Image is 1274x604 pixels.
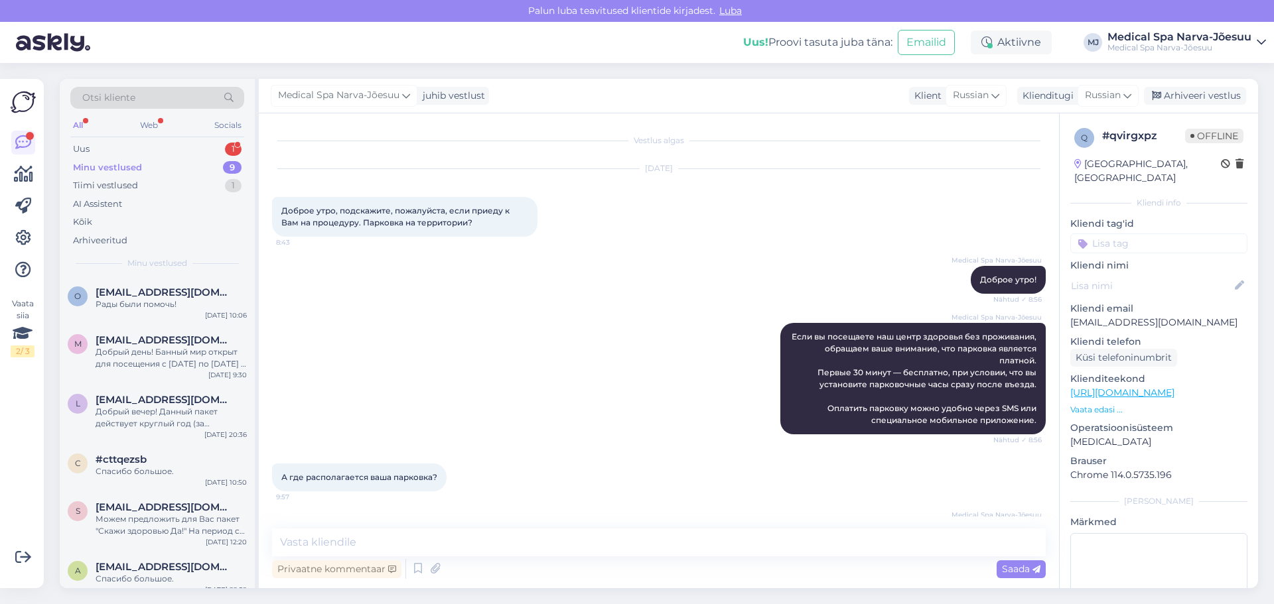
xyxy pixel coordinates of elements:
span: Medical Spa Narva-Jõesuu [952,510,1042,520]
b: Uus! [743,36,768,48]
span: q [1081,133,1088,143]
div: [GEOGRAPHIC_DATA], [GEOGRAPHIC_DATA] [1074,157,1221,185]
div: Добрый вечер! Данный пакет действует круглый год (за исключение нескольких периодов). В октябре п... [96,406,247,430]
span: andreika90@mail.ru [96,561,234,573]
div: [DATE] [272,162,1046,174]
div: Рады были помочь! [96,298,247,310]
span: 9:57 [276,492,326,502]
p: Kliendi telefon [1070,335,1247,349]
div: 1 [225,179,242,192]
p: Märkmed [1070,515,1247,529]
div: # qvirgxpz [1102,128,1185,144]
div: 1 [225,143,242,156]
div: Klient [909,89,942,103]
div: Можем предложить для Вас пакет "Скажи здоровью Да!" На период с [DATE] - [DATE] стоимость размеще... [96,513,247,537]
div: [DATE] 10:06 [205,310,247,320]
p: Chrome 114.0.5735.196 [1070,468,1247,482]
span: Medical Spa Narva-Jõesuu [952,255,1042,265]
div: Спасибо большое. [96,573,247,585]
span: А где располагается ваша парковка? [281,472,437,482]
span: Saada [1002,563,1040,575]
button: Emailid [898,30,955,55]
div: Proovi tasuta juba täna: [743,34,892,50]
span: Luba [715,5,746,17]
span: Доброе утро, подскажите, пожалуйста, если приеду к Вам на процедуру. Парковка на территории? [281,206,512,227]
span: m [74,339,82,349]
div: Arhiveeritud [73,234,127,247]
p: Operatsioonisüsteem [1070,421,1247,435]
input: Lisa tag [1070,233,1247,253]
span: Russian [1085,88,1121,103]
span: Ljubkul@gmail.com [96,394,234,406]
img: Askly Logo [11,90,36,115]
span: Minu vestlused [127,257,187,269]
div: Minu vestlused [73,161,142,174]
div: [DATE] 20:36 [204,430,247,440]
a: [URL][DOMAIN_NAME] [1070,387,1174,398]
div: Küsi telefoninumbrit [1070,349,1177,367]
div: Kliendi info [1070,197,1247,209]
a: Medical Spa Narva-JõesuuMedical Spa Narva-Jõesuu [1107,32,1266,53]
div: [DATE] 22:59 [205,585,247,595]
span: Medical Spa Narva-Jõesuu [278,88,399,103]
div: Uus [73,143,90,156]
div: MJ [1084,33,1102,52]
div: Privaatne kommentaar [272,560,401,578]
span: 8:43 [276,237,326,247]
span: Nähtud ✓ 8:56 [992,294,1042,304]
div: Medical Spa Narva-Jõesuu [1107,42,1251,53]
div: Web [137,117,161,134]
div: Arhiveeri vestlus [1144,87,1246,105]
div: Vestlus algas [272,135,1046,147]
div: Tiimi vestlused [73,179,138,192]
div: Kõik [73,215,92,229]
div: Socials [212,117,244,134]
span: o [74,291,81,301]
span: Otsi kliente [82,91,135,105]
p: Kliendi tag'id [1070,217,1247,231]
div: 9 [223,161,242,174]
span: s [76,506,80,516]
span: smirnovanatalija@inbox.lv [96,501,234,513]
p: Brauser [1070,454,1247,468]
span: #cttqezsb [96,453,147,465]
p: Kliendi email [1070,302,1247,316]
span: Russian [953,88,989,103]
div: All [70,117,86,134]
div: Klienditugi [1017,89,1074,103]
div: Medical Spa Narva-Jõesuu [1107,32,1251,42]
p: [EMAIL_ADDRESS][DOMAIN_NAME] [1070,316,1247,330]
input: Lisa nimi [1071,278,1232,293]
span: Если вы посещаете наш центр здоровья без проживания, обращаем ваше внимание, что парковка являетс... [792,332,1038,425]
span: olgak1004@gmail.com [96,286,234,298]
div: Спасибо большое. [96,465,247,477]
div: Добрый день! Банный мир открыт для посещения с [DATE] по [DATE] с 15:00 до 21:00 Стоимость билета... [96,346,247,370]
div: [DATE] 9:30 [208,370,247,380]
div: juhib vestlust [417,89,485,103]
span: Offline [1185,129,1243,143]
div: Vaata siia [11,298,35,357]
div: Aktiivne [971,30,1052,54]
span: Доброе утро! [980,274,1036,284]
p: Klienditeekond [1070,372,1247,386]
p: Kliendi nimi [1070,259,1247,272]
div: [DATE] 12:20 [206,537,247,547]
p: [MEDICAL_DATA] [1070,435,1247,449]
span: c [75,458,81,468]
span: marishka.78@mail.ru [96,334,234,346]
span: a [75,566,81,575]
div: AI Assistent [73,198,122,211]
span: L [76,398,80,408]
div: 2 / 3 [11,345,35,357]
div: [DATE] 10:50 [205,477,247,487]
div: [PERSON_NAME] [1070,495,1247,507]
span: Nähtud ✓ 8:56 [992,435,1042,445]
p: Vaata edasi ... [1070,404,1247,416]
span: Medical Spa Narva-Jõesuu [952,312,1042,322]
